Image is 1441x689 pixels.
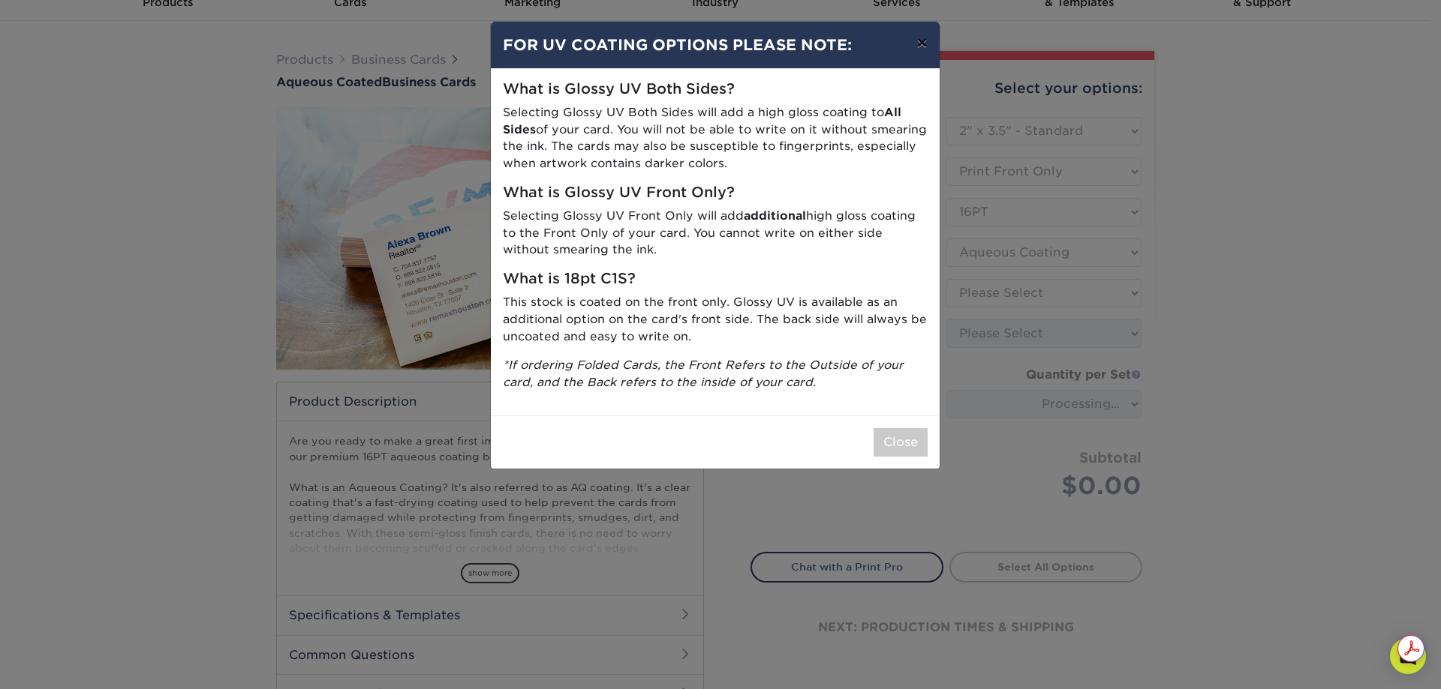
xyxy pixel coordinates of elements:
[874,428,928,457] button: Close
[1390,638,1426,674] div: Open Intercom Messenger
[503,294,928,345] p: This stock is coated on the front only. Glossy UV is available as an additional option on the car...
[904,22,939,64] button: ×
[503,34,928,56] h4: FOR UV COATING OPTIONS PLEASE NOTE:
[744,208,806,223] strong: additional
[503,208,928,259] p: Selecting Glossy UV Front Only will add high gloss coating to the Front Only of your card. You ca...
[503,105,901,136] strong: All Sides
[503,184,928,202] h5: What is Glossy UV Front Only?
[503,271,928,288] h5: What is 18pt C1S?
[503,358,904,389] i: *If ordering Folded Cards, the Front Refers to the Outside of your card, and the Back refers to t...
[503,81,928,98] h5: What is Glossy UV Both Sides?
[503,104,928,172] p: Selecting Glossy UV Both Sides will add a high gloss coating to of your card. You will not be abl...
